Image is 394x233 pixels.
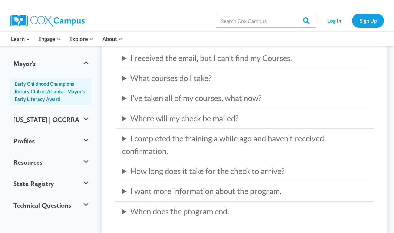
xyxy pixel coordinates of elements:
a: Early Childhood Champions Rotary Club of Atlanta - Mayor’s Early Literacy Award [10,78,92,106]
a: Sign Up [352,14,384,27]
button: Child menu of Engage [34,32,65,46]
button: [US_STATE] | OCCRRA [10,109,92,130]
summary: I want more information about the program. [122,185,367,198]
button: State Registry [10,173,92,195]
button: Child menu of Learn [7,32,34,46]
summary: I received the email, but I can’t find my Courses. [122,52,367,64]
summary: When does the program end. [122,205,367,218]
button: Technical Questions [10,195,92,216]
button: Child menu of About [98,32,127,46]
button: Mayor's [10,53,92,74]
button: Child menu of Explore [65,32,98,46]
input: Search Cox Campus [216,14,316,27]
summary: How long does it take for the check to arrive? [122,165,367,177]
summary: I’ve taken all of my courses, what now? [122,92,367,104]
button: Profiles [10,130,92,152]
summary: What courses do I take? [122,72,367,84]
img: Cox Campus [10,15,85,27]
nav: Primary Navigation [7,32,126,46]
button: Resources [10,152,92,173]
summary: Where will my check be mailed? [122,112,367,125]
a: Log In [320,14,349,27]
summary: I completed the training a while ago and haven’t received confirmation. [122,132,367,157]
nav: Secondary Navigation [320,14,384,27]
